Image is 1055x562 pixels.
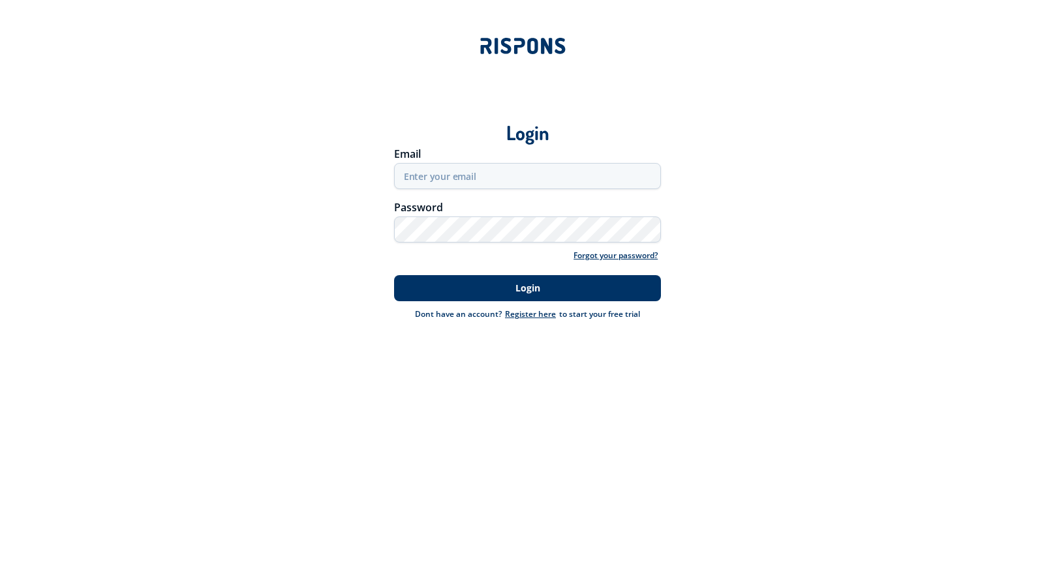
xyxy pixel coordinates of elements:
[570,249,661,262] a: Forgot your password?
[394,275,662,301] button: Login
[394,149,662,159] div: Email
[394,163,662,189] input: Enter your email
[80,100,975,145] div: Login
[394,202,662,213] div: Password
[502,308,559,319] a: Register here
[502,308,640,321] div: to start your free trial
[415,308,502,321] div: Dont have an account?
